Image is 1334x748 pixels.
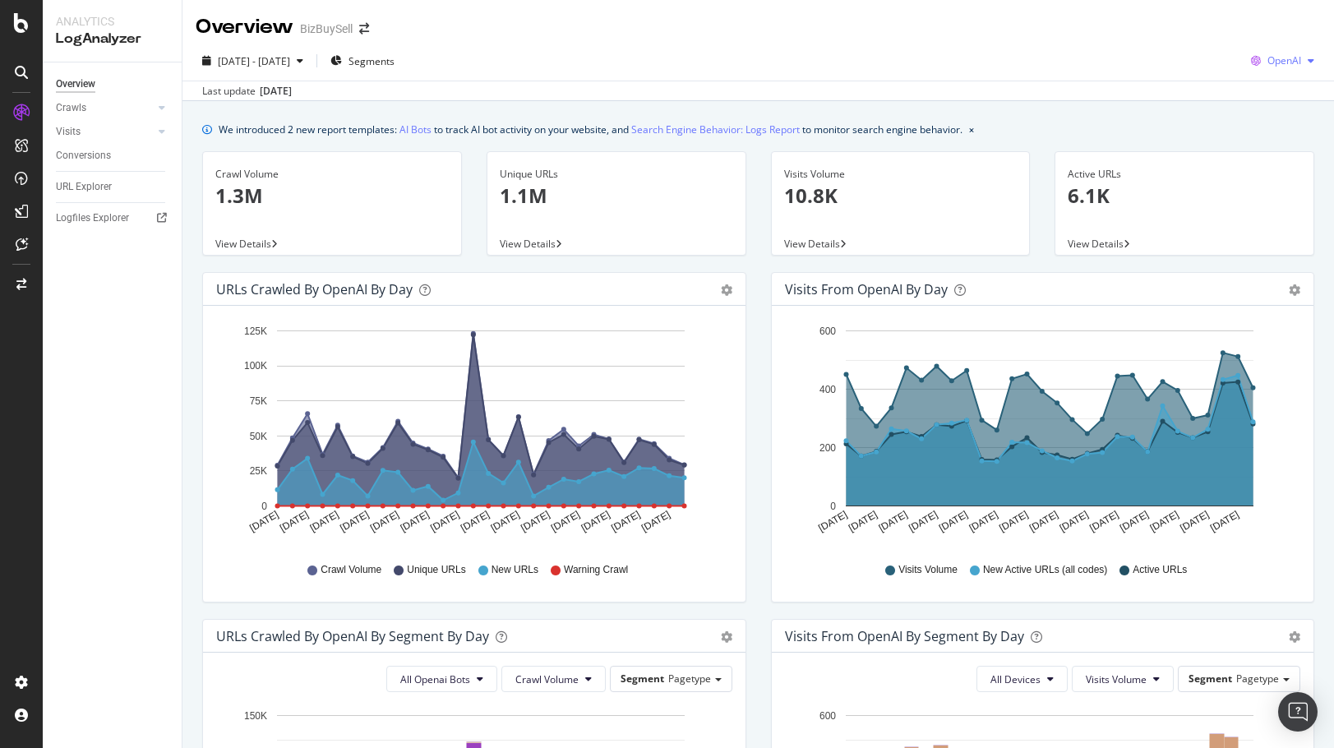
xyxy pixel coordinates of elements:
[1236,672,1279,686] span: Pagetype
[56,147,170,164] a: Conversions
[721,284,732,296] div: gear
[56,123,154,141] a: Visits
[56,13,168,30] div: Analytics
[1068,237,1124,251] span: View Details
[990,672,1041,686] span: All Devices
[898,563,958,577] span: Visits Volume
[1278,692,1318,732] div: Open Intercom Messenger
[202,121,1314,138] div: info banner
[500,237,556,251] span: View Details
[216,628,489,644] div: URLs Crawled by OpenAI By Segment By Day
[668,672,711,686] span: Pagetype
[56,30,168,48] div: LogAnalyzer
[907,509,939,534] text: [DATE]
[1267,53,1301,67] span: OpenAI
[250,395,267,407] text: 75K
[1189,672,1232,686] span: Segment
[1178,509,1211,534] text: [DATE]
[1208,509,1241,534] text: [DATE]
[359,23,369,35] div: arrow-right-arrow-left
[56,76,95,93] div: Overview
[500,182,733,210] p: 1.1M
[876,509,909,534] text: [DATE]
[489,509,522,534] text: [DATE]
[56,76,170,93] a: Overview
[202,84,292,99] div: Last update
[216,281,413,298] div: URLs Crawled by OpenAI by day
[219,121,962,138] div: We introduced 2 new report templates: to track AI bot activity on your website, and to monitor se...
[847,509,879,534] text: [DATE]
[56,99,86,117] div: Crawls
[215,167,449,182] div: Crawl Volume
[247,509,280,534] text: [DATE]
[515,672,579,686] span: Crawl Volume
[1068,167,1301,182] div: Active URLs
[519,509,552,534] text: [DATE]
[56,210,129,227] div: Logfiles Explorer
[785,319,1295,547] svg: A chart.
[967,509,999,534] text: [DATE]
[196,48,310,74] button: [DATE] - [DATE]
[631,121,800,138] a: Search Engine Behavior: Logs Report
[244,710,267,722] text: 150K
[459,509,492,534] text: [DATE]
[244,361,267,372] text: 100K
[56,99,154,117] a: Crawls
[407,563,465,577] span: Unique URLs
[621,672,664,686] span: Segment
[819,384,835,395] text: 400
[1087,509,1120,534] text: [DATE]
[428,509,461,534] text: [DATE]
[500,167,733,182] div: Unique URLs
[56,123,81,141] div: Visits
[639,509,672,534] text: [DATE]
[549,509,582,534] text: [DATE]
[324,48,401,74] button: Segments
[1289,284,1300,296] div: gear
[56,210,170,227] a: Logfiles Explorer
[983,563,1107,577] span: New Active URLs (all codes)
[338,509,371,534] text: [DATE]
[501,666,606,692] button: Crawl Volume
[250,431,267,442] text: 50K
[216,319,726,547] svg: A chart.
[830,501,836,512] text: 0
[609,509,642,534] text: [DATE]
[785,628,1024,644] div: Visits from OpenAI By Segment By Day
[785,281,948,298] div: Visits from OpenAI by day
[1118,509,1151,534] text: [DATE]
[997,509,1030,534] text: [DATE]
[300,21,353,37] div: BizBuySell
[784,237,840,251] span: View Details
[56,178,112,196] div: URL Explorer
[215,182,449,210] p: 1.3M
[1027,509,1060,534] text: [DATE]
[784,182,1018,210] p: 10.8K
[56,147,111,164] div: Conversions
[965,118,978,141] button: close banner
[816,509,849,534] text: [DATE]
[399,509,432,534] text: [DATE]
[819,710,835,722] text: 600
[721,631,732,643] div: gear
[819,442,835,454] text: 200
[1133,563,1187,577] span: Active URLs
[386,666,497,692] button: All Openai Bots
[196,13,293,41] div: Overview
[1072,666,1174,692] button: Visits Volume
[819,326,835,337] text: 600
[244,326,267,337] text: 125K
[784,167,1018,182] div: Visits Volume
[278,509,311,534] text: [DATE]
[937,509,970,534] text: [DATE]
[308,509,341,534] text: [DATE]
[349,54,395,68] span: Segments
[321,563,381,577] span: Crawl Volume
[250,465,267,477] text: 25K
[1068,182,1301,210] p: 6.1K
[976,666,1068,692] button: All Devices
[1057,509,1090,534] text: [DATE]
[56,178,170,196] a: URL Explorer
[1147,509,1180,534] text: [DATE]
